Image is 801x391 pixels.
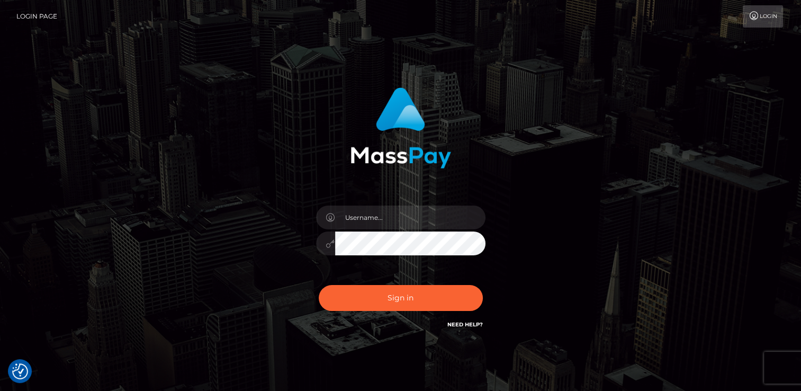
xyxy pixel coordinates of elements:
img: Revisit consent button [12,363,28,379]
button: Consent Preferences [12,363,28,379]
button: Sign in [319,285,483,311]
a: Login [743,5,783,28]
a: Need Help? [447,321,483,328]
img: MassPay Login [350,87,451,168]
input: Username... [335,206,485,229]
a: Login Page [16,5,57,28]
